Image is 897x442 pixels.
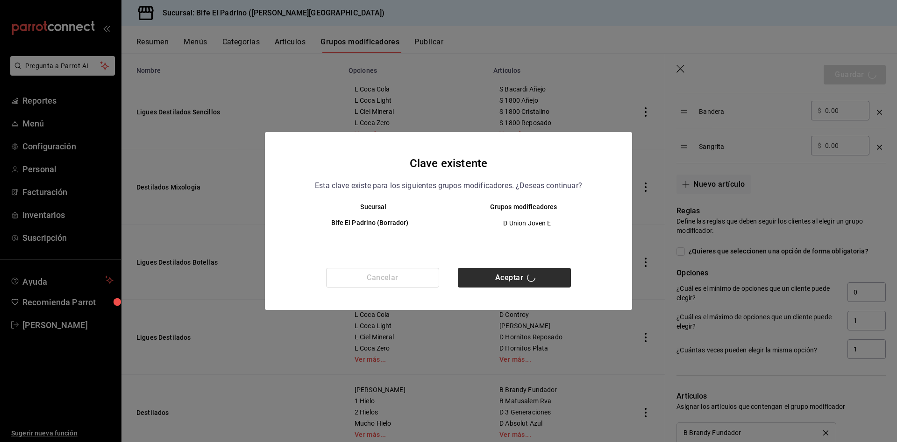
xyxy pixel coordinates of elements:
span: D Union Joven E [456,218,598,228]
h6: Bife El Padrino (Borrador) [299,218,441,228]
p: Esta clave existe para los siguientes grupos modificadores. ¿Deseas continuar? [315,180,582,192]
th: Grupos modificadores [448,203,613,210]
th: Sucursal [284,203,448,210]
h4: Clave existente [410,154,487,172]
